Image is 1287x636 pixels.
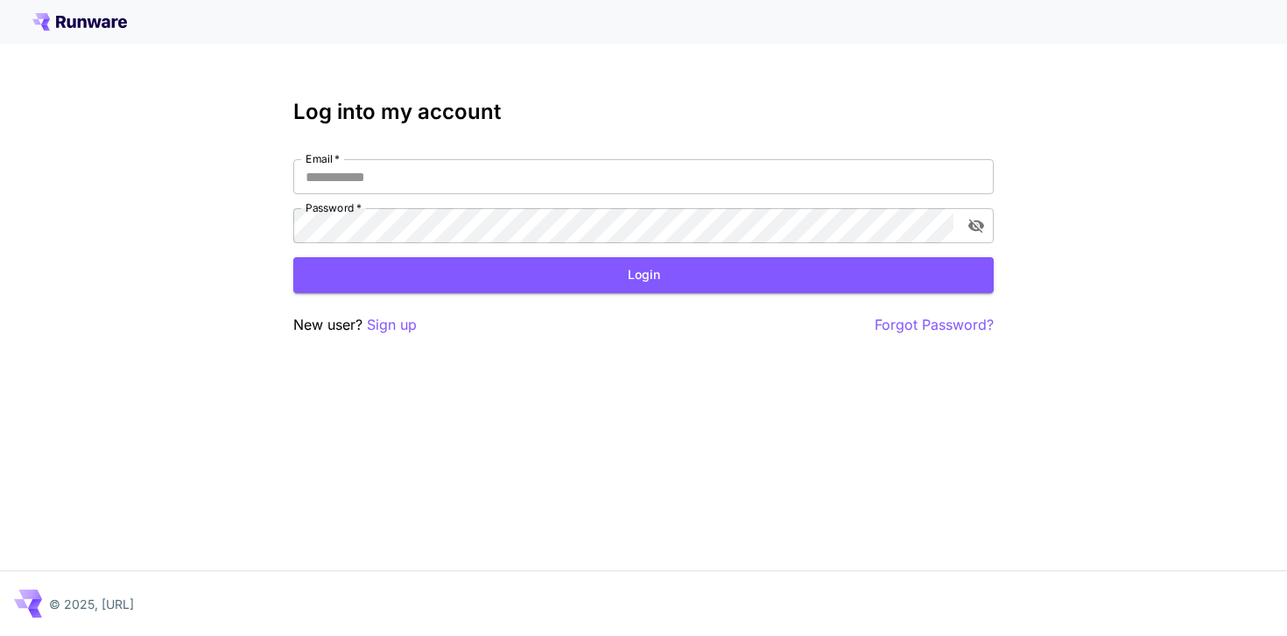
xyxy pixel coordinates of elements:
label: Email [306,151,340,166]
button: Forgot Password? [875,314,994,336]
label: Password [306,200,362,215]
p: © 2025, [URL] [49,595,134,613]
button: toggle password visibility [960,210,992,241]
button: Login [293,257,994,293]
button: Sign up [367,314,417,336]
p: New user? [293,314,417,336]
h3: Log into my account [293,100,994,124]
